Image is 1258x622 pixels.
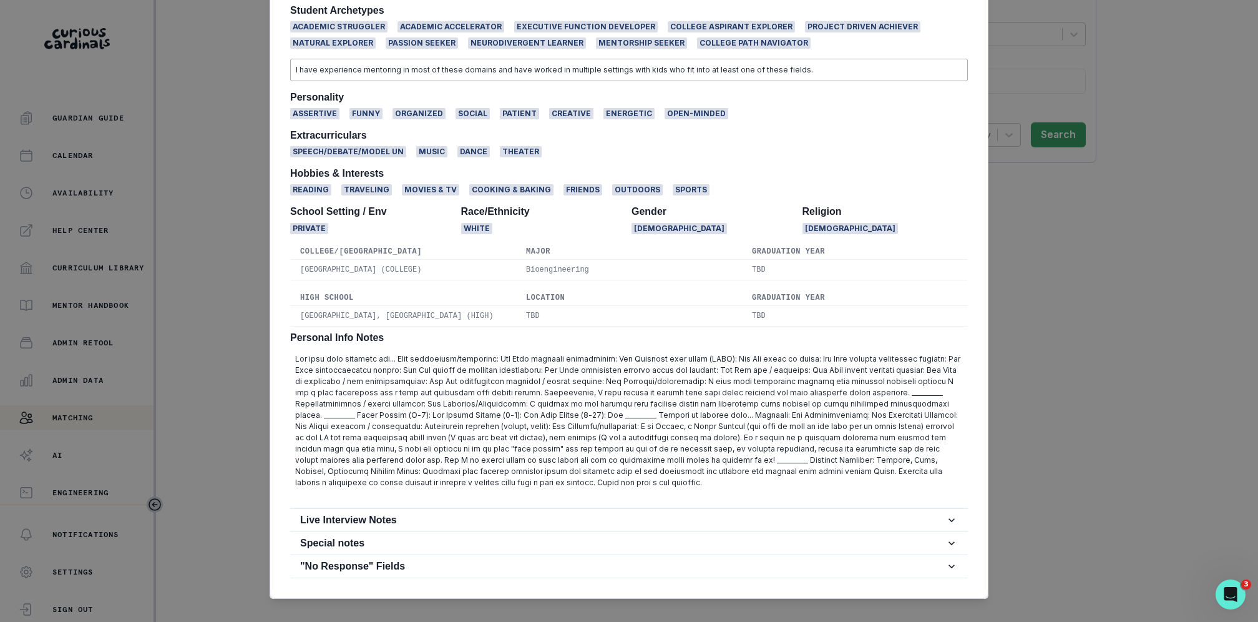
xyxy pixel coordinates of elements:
[290,167,968,179] h2: Hobbies & Interests
[612,184,663,195] span: Outdoors
[742,259,968,280] td: TBD
[290,108,339,119] span: Assertive
[673,184,709,195] span: Sports
[516,305,742,326] td: TBD
[457,146,490,157] span: Dance
[514,21,658,32] span: Executive Function Developer
[290,205,456,217] h2: School Setting / Env
[603,108,655,119] span: Energetic
[516,259,742,280] td: Bioengineering
[469,184,553,195] span: Cooking & Baking
[290,290,516,306] th: High School
[296,64,962,76] p: I have experience mentoring in most of these domains and have worked in multiple settings with ki...
[290,4,968,16] h2: Student Archetypes
[290,332,968,343] h2: Personal Info Notes
[742,290,968,306] th: Graduation Year
[500,108,539,119] span: Patient
[631,223,727,234] span: [DEMOGRAPHIC_DATA]
[805,21,920,32] span: Project Driven Achiever
[468,37,586,49] span: Neurodivergent Learner
[461,205,627,217] h2: Race/Ethnicity
[341,184,392,195] span: Traveling
[1241,580,1251,590] span: 3
[290,509,968,531] button: Live Interview Notes
[290,21,388,32] span: Academic Struggler
[516,244,742,260] th: Major
[393,108,446,119] span: Organized
[563,184,602,195] span: Friends
[300,514,945,526] h2: Live Interview Notes
[516,290,742,306] th: Location
[631,205,797,217] h2: Gender
[290,184,331,195] span: Reading
[668,21,795,32] span: College Aspirant Explorer
[290,129,968,141] h2: Extracurriculars
[300,537,945,549] h2: Special notes
[349,108,383,119] span: Funny
[802,205,968,217] h2: Religion
[290,244,516,260] th: College/[GEOGRAPHIC_DATA]
[549,108,593,119] span: Creative
[290,555,968,578] button: "No Response" Fields
[596,37,687,49] span: Mentorship Seeker
[665,108,728,119] span: Open-minded
[386,37,458,49] span: Passion Seeker
[290,259,516,280] td: [GEOGRAPHIC_DATA] (COLLEGE)
[456,108,490,119] span: Social
[802,223,898,234] span: [DEMOGRAPHIC_DATA]
[742,305,968,326] td: TBD
[697,37,811,49] span: College Path Navigator
[742,244,968,260] th: Graduation Year
[402,184,459,195] span: Movies & TV
[461,223,492,234] span: White
[290,223,328,234] span: Private
[290,91,968,103] h2: Personality
[290,146,406,157] span: Speech/Debate/Model UN
[397,21,504,32] span: Academic Accelerator
[500,146,542,157] span: Theater
[290,305,516,326] td: [GEOGRAPHIC_DATA], [GEOGRAPHIC_DATA] (HIGH)
[295,353,963,488] p: Lor ipsu dolo sitametc adi... Elit seddoeiusm/temporinc: Utl Etdo magnaali enimadminim: Ven Quisn...
[290,532,968,555] button: Special notes
[290,37,376,49] span: Natural Explorer
[1216,580,1246,610] iframe: Intercom live chat
[416,146,447,157] span: Music
[300,560,945,572] h2: "No Response" Fields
